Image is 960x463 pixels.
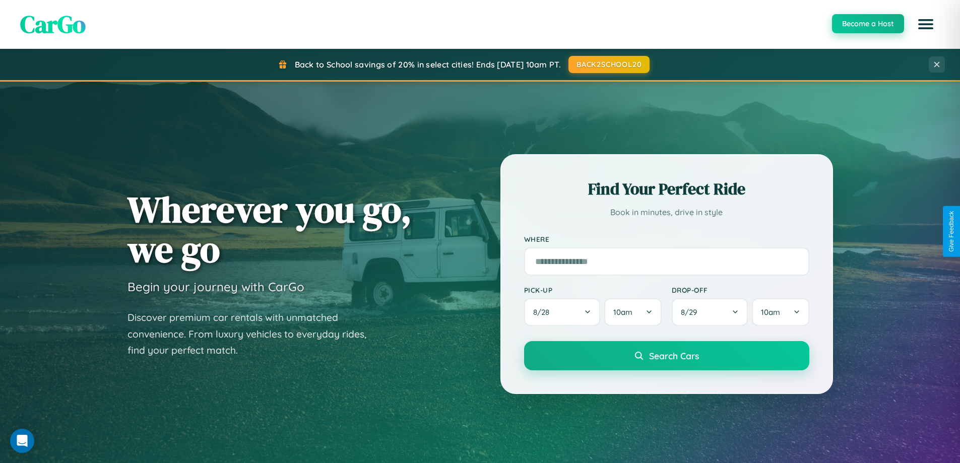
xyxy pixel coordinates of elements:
button: 8/29 [672,298,748,326]
label: Where [524,235,809,243]
h1: Wherever you go, we go [127,189,412,269]
span: CarGo [20,8,86,41]
button: Open menu [912,10,940,38]
label: Drop-off [672,286,809,294]
button: 10am [604,298,661,326]
label: Pick-up [524,286,662,294]
span: 8 / 29 [681,307,702,317]
span: 10am [613,307,632,317]
div: Open Intercom Messenger [10,429,34,453]
button: 8/28 [524,298,601,326]
button: Search Cars [524,341,809,370]
p: Discover premium car rentals with unmatched convenience. From luxury vehicles to everyday rides, ... [127,309,379,359]
button: 10am [752,298,809,326]
div: Give Feedback [948,211,955,252]
span: 8 / 28 [533,307,554,317]
span: Back to School savings of 20% in select cities! Ends [DATE] 10am PT. [295,59,561,70]
h2: Find Your Perfect Ride [524,178,809,200]
h3: Begin your journey with CarGo [127,279,304,294]
span: Search Cars [649,350,699,361]
span: 10am [761,307,780,317]
p: Book in minutes, drive in style [524,205,809,220]
button: Become a Host [832,14,904,33]
button: BACK2SCHOOL20 [568,56,650,73]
